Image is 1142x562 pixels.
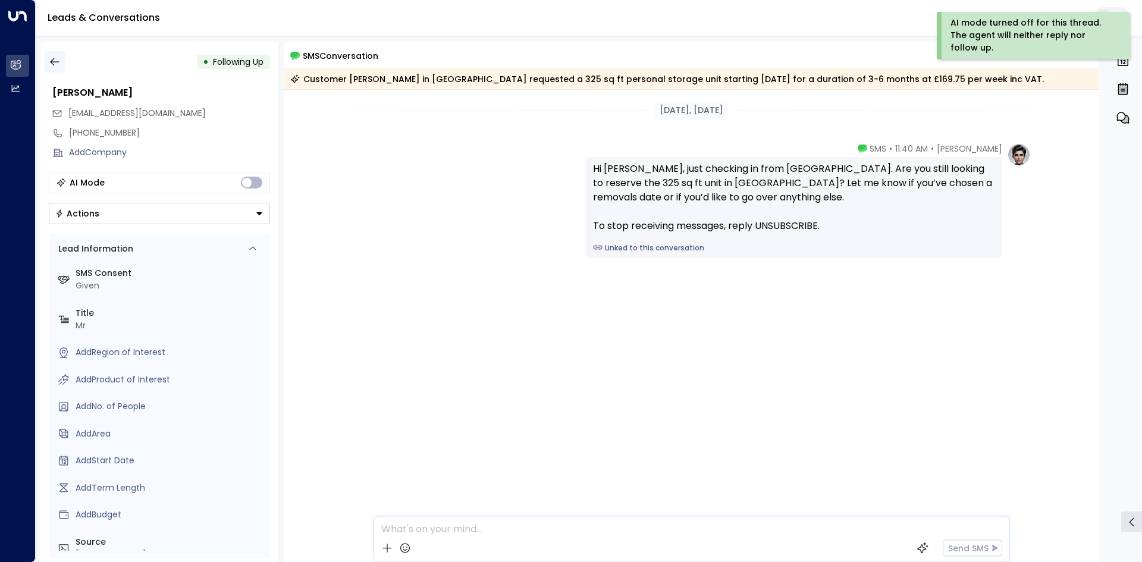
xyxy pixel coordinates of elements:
div: AddNo. of People [76,400,265,413]
div: AddCompany [69,146,270,159]
div: • [203,51,209,73]
span: SMS [870,143,886,155]
a: Leads & Conversations [48,11,160,24]
div: Lead Information [54,243,133,255]
div: AI mode turned off for this thread. The agent will neither reply nor follow up. [950,17,1114,54]
div: AddRegion of Interest [76,346,265,359]
span: Following Up [213,56,263,68]
a: Linked to this conversation [593,243,995,253]
span: 11:40 AM [895,143,928,155]
span: • [889,143,892,155]
div: [DATE], [DATE] [655,102,728,119]
div: Given [76,280,265,292]
div: AddArea [76,428,265,440]
label: SMS Consent [76,267,265,280]
span: cameronjones1113@yahoo.com [68,107,206,120]
label: Source [76,536,265,548]
div: [PHONE_NUMBER] [76,548,265,561]
span: [EMAIL_ADDRESS][DOMAIN_NAME] [68,107,206,119]
div: Button group with a nested menu [49,203,270,224]
div: Mr [76,319,265,332]
span: SMS Conversation [303,49,378,62]
div: AI Mode [70,177,105,189]
label: Title [76,307,265,319]
div: [PHONE_NUMBER] [69,127,270,139]
img: profile-logo.png [1007,143,1031,167]
div: Customer [PERSON_NAME] in [GEOGRAPHIC_DATA] requested a 325 sq ft personal storage unit starting ... [290,73,1044,85]
div: [PERSON_NAME] [52,86,270,100]
button: Actions [49,203,270,224]
span: • [931,143,934,155]
div: Hi [PERSON_NAME], just checking in from [GEOGRAPHIC_DATA]. Are you still looking to reserve the 3... [593,162,995,233]
div: AddProduct of Interest [76,373,265,386]
div: AddBudget [76,508,265,521]
div: AddTerm Length [76,482,265,494]
div: AddStart Date [76,454,265,467]
div: Actions [55,208,99,219]
span: [PERSON_NAME] [937,143,1002,155]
